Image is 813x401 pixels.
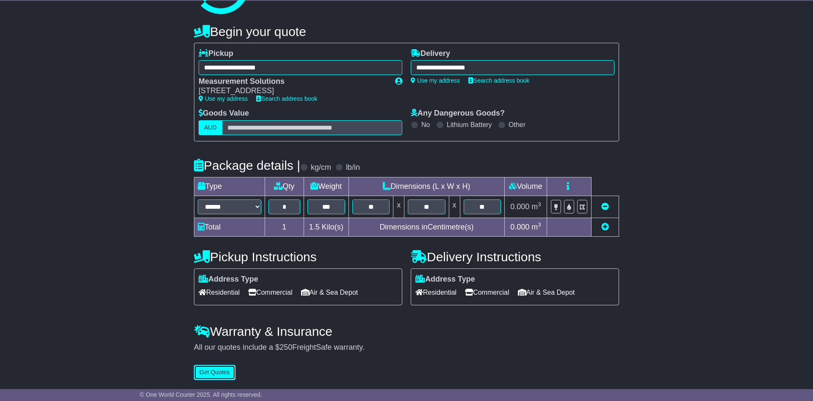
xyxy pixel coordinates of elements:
[411,109,505,118] label: Any Dangerous Goods?
[348,218,504,236] td: Dimensions in Centimetre(s)
[346,163,360,172] label: lb/in
[510,202,529,211] span: 0.000
[518,286,575,299] span: Air & Sea Depot
[601,223,609,231] a: Add new item
[538,201,541,207] sup: 3
[415,275,475,284] label: Address Type
[199,86,387,96] div: [STREET_ADDRESS]
[194,324,619,338] h4: Warranty & Insurance
[504,177,547,196] td: Volume
[199,120,222,135] label: AUD
[309,223,320,231] span: 1.5
[311,163,331,172] label: kg/cm
[301,286,358,299] span: Air & Sea Depot
[465,286,509,299] span: Commercial
[194,250,402,264] h4: Pickup Instructions
[601,202,609,211] a: Remove this item
[411,77,460,84] a: Use my address
[256,95,317,102] a: Search address book
[510,223,529,231] span: 0.000
[531,202,541,211] span: m
[415,286,456,299] span: Residential
[199,95,248,102] a: Use my address
[393,196,404,218] td: x
[140,391,262,398] span: © One World Courier 2025. All rights reserved.
[468,77,529,84] a: Search address book
[265,177,304,196] td: Qty
[421,121,430,129] label: No
[531,223,541,231] span: m
[194,177,265,196] td: Type
[411,250,619,264] h4: Delivery Instructions
[304,218,348,236] td: Kilo(s)
[199,49,233,58] label: Pickup
[538,221,541,228] sup: 3
[199,286,240,299] span: Residential
[304,177,348,196] td: Weight
[509,121,525,129] label: Other
[199,275,258,284] label: Address Type
[194,25,619,39] h4: Begin your quote
[199,77,387,86] div: Measurement Solutions
[248,286,292,299] span: Commercial
[447,121,492,129] label: Lithium Battery
[194,343,619,352] div: All our quotes include a $ FreightSafe warranty.
[194,218,265,236] td: Total
[411,49,450,58] label: Delivery
[199,109,249,118] label: Goods Value
[449,196,460,218] td: x
[194,365,235,380] button: Get Quotes
[265,218,304,236] td: 1
[348,177,504,196] td: Dimensions (L x W x H)
[279,343,292,351] span: 250
[194,158,300,172] h4: Package details |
